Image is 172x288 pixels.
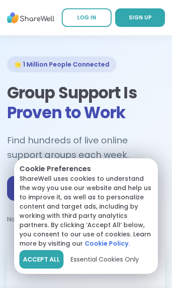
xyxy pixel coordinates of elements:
span: LOG IN [77,14,96,21]
a: LOG IN [62,8,112,27]
h1: Group Support Is [7,83,165,123]
span: Proven to Work [7,101,125,124]
p: Cookie Preferences [19,164,153,174]
h2: Find hundreds of live online support groups each week. [7,133,165,162]
span: Accept All [23,255,60,264]
a: Cookie Policy. [85,239,130,248]
button: Accept All [19,250,64,269]
span: Essential Cookies Only [71,255,139,264]
p: ShareWell uses cookies to understand the way you use our website and help us to improve it, as we... [19,174,153,248]
a: SIGN UP [115,8,165,27]
span: SIGN UP [129,14,152,21]
div: 🌟 1 Million People Connected [7,56,116,72]
img: ShareWell Nav Logo [7,6,55,30]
